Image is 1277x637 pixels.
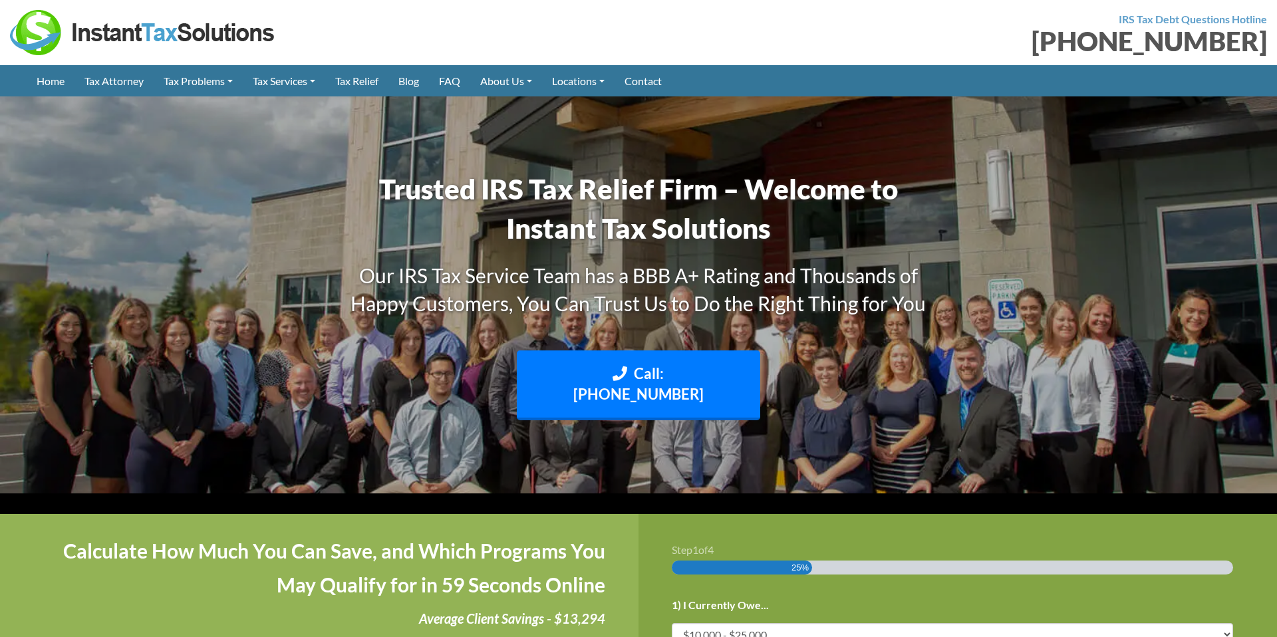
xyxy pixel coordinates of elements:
[708,543,714,556] span: 4
[333,170,944,248] h1: Trusted IRS Tax Relief Firm – Welcome to Instant Tax Solutions
[243,65,325,96] a: Tax Services
[517,350,760,421] a: Call: [PHONE_NUMBER]
[325,65,388,96] a: Tax Relief
[615,65,672,96] a: Contact
[33,534,605,602] h4: Calculate How Much You Can Save, and Which Programs You May Qualify for in 59 Seconds Online
[672,598,769,612] label: 1) I Currently Owe...
[542,65,615,96] a: Locations
[429,65,470,96] a: FAQ
[388,65,429,96] a: Blog
[672,545,1244,555] h3: Step of
[419,610,605,626] i: Average Client Savings - $13,294
[692,543,698,556] span: 1
[1119,13,1267,25] strong: IRS Tax Debt Questions Hotline
[648,28,1267,55] div: [PHONE_NUMBER]
[470,65,542,96] a: About Us
[74,65,154,96] a: Tax Attorney
[154,65,243,96] a: Tax Problems
[27,65,74,96] a: Home
[10,10,276,55] img: Instant Tax Solutions Logo
[791,561,809,574] span: 25%
[333,261,944,317] h3: Our IRS Tax Service Team has a BBB A+ Rating and Thousands of Happy Customers, You Can Trust Us t...
[10,25,276,37] a: Instant Tax Solutions Logo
